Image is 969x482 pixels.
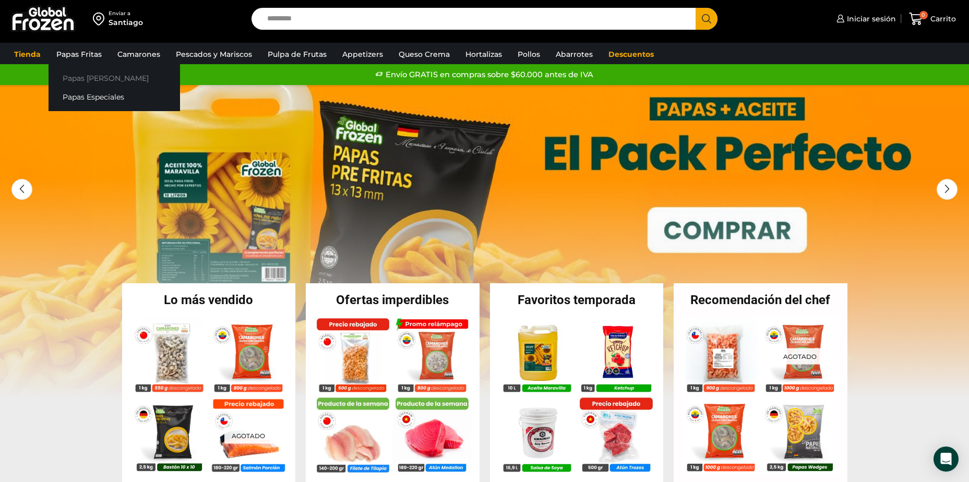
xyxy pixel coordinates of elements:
[834,8,896,29] a: Iniciar sesión
[844,14,896,24] span: Iniciar sesión
[934,447,959,472] div: Open Intercom Messenger
[906,7,959,31] a: 0 Carrito
[337,44,388,64] a: Appetizers
[919,11,928,19] span: 0
[776,348,824,364] p: Agotado
[224,428,272,444] p: Agotado
[490,294,664,306] h2: Favoritos temporada
[49,88,180,107] a: Papas Especiales
[696,8,717,30] button: Search button
[460,44,507,64] a: Hortalizas
[674,294,847,306] h2: Recomendación del chef
[93,10,109,28] img: address-field-icon.svg
[551,44,598,64] a: Abarrotes
[262,44,332,64] a: Pulpa de Frutas
[937,179,958,200] div: Next slide
[928,14,956,24] span: Carrito
[112,44,165,64] a: Camarones
[306,294,480,306] h2: Ofertas imperdibles
[109,17,143,28] div: Santiago
[9,44,46,64] a: Tienda
[171,44,257,64] a: Pescados y Mariscos
[122,294,296,306] h2: Lo más vendido
[51,44,107,64] a: Papas Fritas
[393,44,455,64] a: Queso Crema
[512,44,545,64] a: Pollos
[603,44,659,64] a: Descuentos
[49,68,180,88] a: Papas [PERSON_NAME]
[11,179,32,200] div: Previous slide
[109,10,143,17] div: Enviar a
